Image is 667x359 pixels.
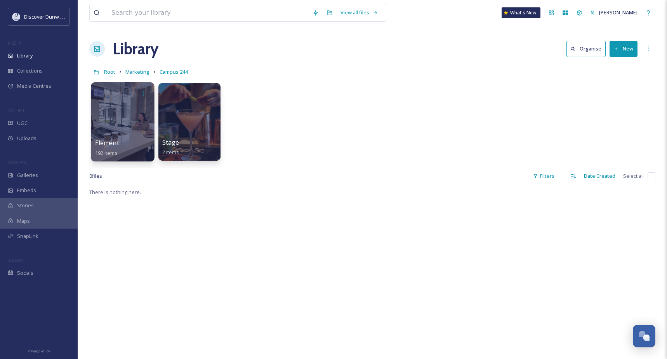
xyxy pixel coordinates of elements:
[17,187,36,194] span: Embeds
[104,68,115,75] span: Root
[162,149,179,156] span: 2 items
[125,67,149,76] a: Marketing
[160,67,188,76] a: Campus 244
[95,139,119,156] a: Element192 items
[108,4,309,21] input: Search your library
[104,67,115,76] a: Root
[502,7,540,18] a: What's New
[28,349,50,354] span: Privacy Policy
[162,138,179,147] span: Stage
[113,37,158,61] a: Library
[337,5,382,20] a: View all files
[162,139,179,156] a: Stage2 items
[610,41,637,57] button: New
[28,346,50,355] a: Privacy Policy
[586,5,641,20] a: [PERSON_NAME]
[160,68,188,75] span: Campus 244
[89,189,141,196] span: There is nothing here.
[12,13,20,21] img: 696246f7-25b9-4a35-beec-0db6f57a4831.png
[599,9,637,16] span: [PERSON_NAME]
[529,168,558,184] div: Filters
[17,52,33,59] span: Library
[17,269,33,277] span: Socials
[17,202,34,209] span: Stories
[24,13,71,20] span: Discover Dunwoody
[17,232,38,240] span: SnapLink
[580,168,619,184] div: Date Created
[17,217,30,225] span: Maps
[17,120,28,127] span: UGC
[17,172,38,179] span: Galleries
[8,40,21,46] span: MEDIA
[17,67,43,75] span: Collections
[8,108,24,113] span: COLLECT
[95,139,119,147] span: Element
[8,160,26,165] span: WIDGETS
[623,172,644,180] span: Select all
[89,172,102,180] span: 0 file s
[8,257,23,263] span: SOCIALS
[95,149,118,156] span: 192 items
[125,68,149,75] span: Marketing
[17,135,36,142] span: Uploads
[17,82,51,90] span: Media Centres
[566,41,606,57] button: Organise
[633,325,655,347] button: Open Chat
